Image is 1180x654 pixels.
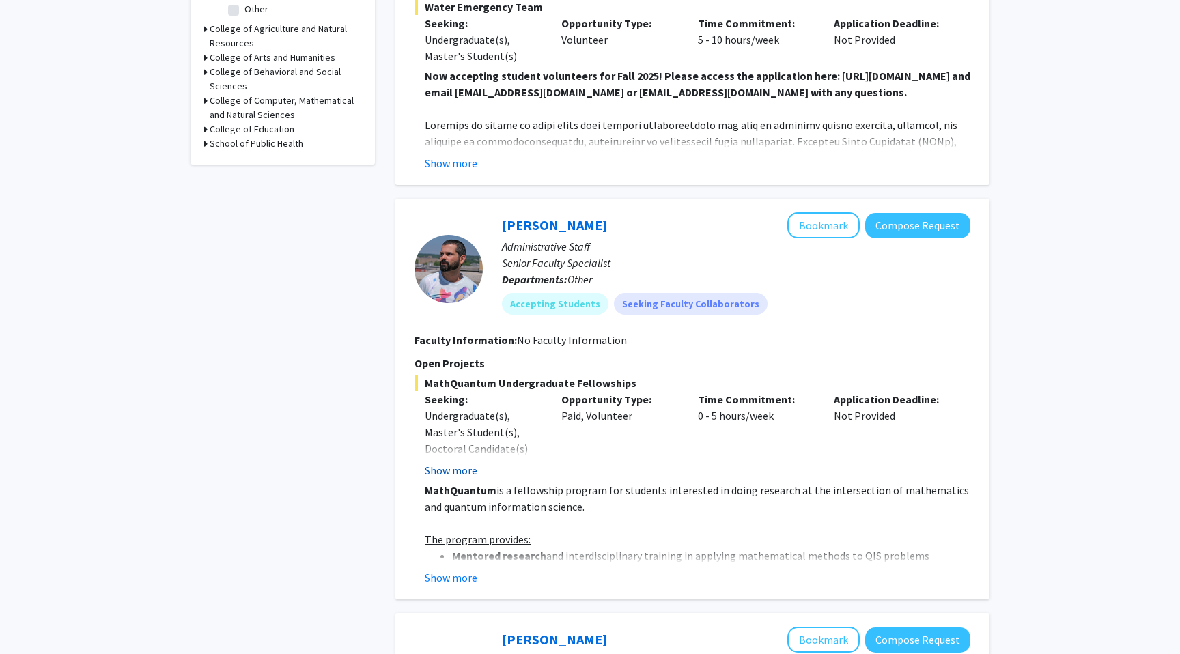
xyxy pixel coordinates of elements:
[502,238,970,255] p: Administrative Staff
[425,532,531,546] u: The program provides:
[425,408,541,539] div: Undergraduate(s), Master's Student(s), Doctoral Candidate(s) (PhD, MD, DMD, PharmD, etc.), Postdo...
[865,627,970,653] button: Compose Request to Joseph Dien
[561,391,677,408] p: Opportunity Type:
[210,122,294,137] h3: College of Education
[688,391,824,479] div: 0 - 5 hours/week
[834,15,950,31] p: Application Deadline:
[415,333,517,347] b: Faculty Information:
[10,593,58,644] iframe: Chat
[425,462,477,479] button: Show more
[502,631,607,648] a: [PERSON_NAME]
[561,15,677,31] p: Opportunity Type:
[824,15,960,64] div: Not Provided
[210,94,361,122] h3: College of Computer, Mathematical and Natural Sciences
[834,391,950,408] p: Application Deadline:
[452,549,546,563] strong: Mentored research
[425,31,541,64] div: Undergraduate(s), Master's Student(s)
[425,391,541,408] p: Seeking:
[787,212,860,238] button: Add Daniel Serrano to Bookmarks
[210,51,335,65] h3: College of Arts and Humanities
[425,483,496,497] strong: MathQuantum
[551,15,688,64] div: Volunteer
[425,155,477,171] button: Show more
[425,482,970,515] p: is a fellowship program for students interested in doing research at the intersection of mathemat...
[210,137,303,151] h3: School of Public Health
[244,2,268,16] label: Other
[425,117,970,428] p: Loremips do sitame co adipi elits doei tempori utlaboreetdolo mag aliq en adminimv quisno exercit...
[415,375,970,391] span: MathQuantum Undergraduate Fellowships
[567,272,592,286] span: Other
[787,627,860,653] button: Add Joseph Dien to Bookmarks
[452,548,970,564] li: and interdisciplinary training in applying mathematical methods to QIS problems
[415,355,970,371] p: Open Projects
[688,15,824,64] div: 5 - 10 hours/week
[551,391,688,479] div: Paid, Volunteer
[425,569,477,586] button: Show more
[210,65,361,94] h3: College of Behavioral and Social Sciences
[425,15,541,31] p: Seeking:
[502,255,970,271] p: Senior Faculty Specialist
[502,272,567,286] b: Departments:
[865,213,970,238] button: Compose Request to Daniel Serrano
[425,69,970,99] strong: Now accepting student volunteers for Fall 2025! Please access the application here: [URL][DOMAIN_...
[502,216,607,233] a: [PERSON_NAME]
[698,15,814,31] p: Time Commitment:
[824,391,960,479] div: Not Provided
[614,293,768,315] mat-chip: Seeking Faculty Collaborators
[698,391,814,408] p: Time Commitment:
[502,293,608,315] mat-chip: Accepting Students
[517,333,627,347] span: No Faculty Information
[210,22,361,51] h3: College of Agriculture and Natural Resources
